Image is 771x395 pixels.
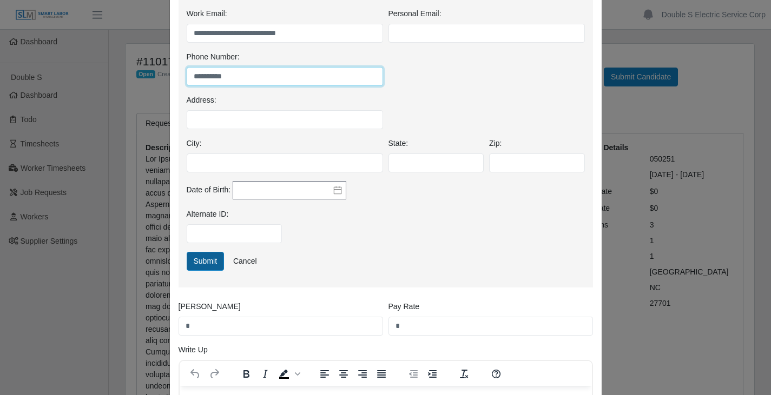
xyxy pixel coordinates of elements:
label: Address: [187,95,216,106]
button: Bold [237,366,255,381]
button: Decrease indent [404,366,423,381]
button: Help [487,366,505,381]
button: Align right [353,366,372,381]
label: Zip: [489,138,502,149]
label: State: [388,138,408,149]
button: Increase indent [423,366,441,381]
button: Justify [372,366,391,381]
label: Alternate ID: [187,209,229,220]
label: Pay Rate [388,301,420,312]
label: Phone Number: [187,51,240,63]
button: Clear formatting [455,366,473,381]
button: Align left [315,366,334,381]
button: Italic [256,366,274,381]
div: Background color Black [275,366,302,381]
button: Redo [205,366,223,381]
label: Date of Birth: [187,184,231,196]
label: Write Up [179,344,208,356]
label: [PERSON_NAME] [179,301,241,312]
button: Submit [187,252,225,271]
body: Rich Text Area. Press ALT-0 for help. [9,9,404,21]
button: Align center [334,366,353,381]
button: Undo [186,366,205,381]
a: Cancel [226,252,264,271]
label: City: [187,138,202,149]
